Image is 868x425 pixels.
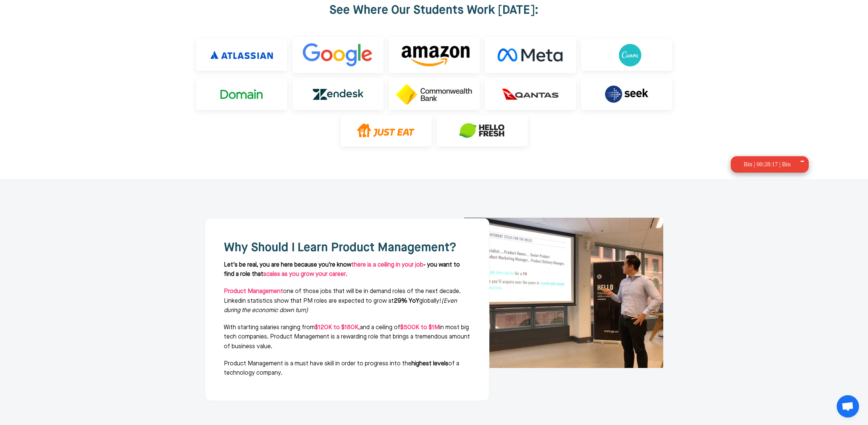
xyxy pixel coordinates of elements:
p: With starting salaries ranging from and a ceiling of in most big tech companies. Product Manageme... [224,323,470,352]
span: scales as you grow your career. [263,271,347,277]
span: Why Should I Learn Product Management? [224,242,456,254]
strong: Product Management [224,289,283,295]
span: there is a ceiling in your job [351,262,423,268]
strong: highest levels [411,361,448,367]
em: (Even during the economic down turn) [224,298,457,314]
strong: See Where Our Students Work [DATE]: [329,4,539,16]
strong: $120K to $180K, [315,325,360,331]
strong: Let's be real, you are here because you're know - you want to find a role that [224,262,460,278]
div: - [800,145,805,184]
div: Open chat [837,395,859,418]
span: $500K to $1M [400,325,439,331]
div: Bin | 00:28:17 | Bin [744,160,791,169]
p: Product Management is a must have skill in order to progress into the of a technology company. [224,359,470,378]
strong: 29% YoY [394,298,419,304]
p: one of those jobs that will be in demand roles of the next decade. Linkedin statistics show that ... [224,287,470,316]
